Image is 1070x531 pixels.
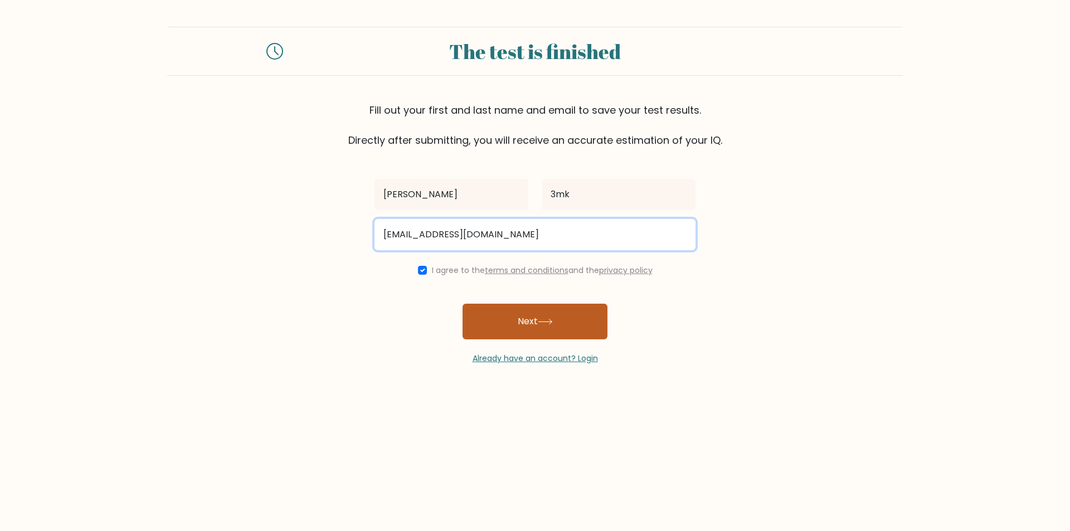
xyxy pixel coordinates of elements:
[296,36,774,66] div: The test is finished
[485,265,568,276] a: terms and conditions
[374,219,695,250] input: Email
[432,265,653,276] label: I agree to the and the
[599,265,653,276] a: privacy policy
[473,353,598,364] a: Already have an account? Login
[463,304,607,339] button: Next
[542,179,695,210] input: Last name
[374,179,528,210] input: First name
[167,103,903,148] div: Fill out your first and last name and email to save your test results. Directly after submitting,...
